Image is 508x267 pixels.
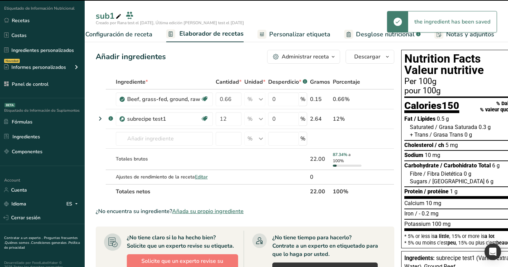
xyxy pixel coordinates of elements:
[435,142,444,148] span: / ch
[404,162,439,169] span: Carbohydrate
[127,95,200,103] div: Beef, grass-fed, ground, raw
[430,131,463,138] span: / Grasa Trans
[96,10,123,22] div: sub1
[96,51,166,63] div: Añadir ingredientes
[404,210,414,217] span: Iron
[426,200,441,206] span: 10 mg
[166,26,244,43] a: Elaborador de recetas
[333,152,347,157] span: 87.34%
[464,171,471,177] span: 0 g
[356,30,415,39] span: Desglose nutricional
[309,184,331,199] th: 22.00
[485,233,495,239] span: a lot
[425,152,440,158] span: 10 mg
[410,178,427,185] span: Sugars
[404,188,423,195] span: Protein
[479,124,491,130] span: 0.3 g
[310,78,330,86] span: Gramos
[424,188,449,195] span: / protéine
[310,173,330,181] div: 0
[448,240,456,246] span: peu
[4,240,80,250] a: Política de privacidad
[404,101,459,113] div: Calories
[333,78,360,86] span: Porcentaje
[333,115,361,123] div: 12%
[404,116,413,122] span: Fat
[120,117,125,122] img: Sub Recipe
[4,59,20,63] div: Novedad
[310,95,330,103] div: 0.15
[410,171,422,177] span: Fibre
[446,30,494,39] span: Notas y adjuntos
[4,198,26,210] a: Idioma
[410,124,434,130] span: Saturated
[116,173,213,181] div: Ajustes de rendimiento de la receta
[310,115,330,123] div: 2.64
[127,233,234,250] div: ¿No tiene claro si lo ha hecho bien? Solicite que un experto revise su etiqueta.
[404,255,435,261] span: Ingredients:
[85,30,152,39] span: Configuración de receta
[435,233,449,239] span: a little
[432,221,451,227] span: 100 mg
[450,188,458,195] span: 1 g
[310,155,330,163] div: 22.00
[66,200,81,208] div: ES
[268,78,307,86] div: Desperdicio
[272,233,386,258] div: ¿No tiene tiempo para hacerlo? Contrate a un experto en etiquetado para que lo haga por usted.
[346,50,394,64] button: Descargar
[31,240,68,245] a: Condiciones generales .
[435,124,477,130] span: / Grasa Saturada
[4,64,66,71] div: Informes personalizados
[437,116,449,122] span: 0.5 g
[172,207,244,215] span: Añada su propio ingrediente
[5,240,31,245] a: Quiénes somos .
[179,29,244,38] span: Elaborador de recetas
[408,11,497,32] div: the ingredient has been saved
[404,221,431,227] span: Potassium
[331,184,363,199] th: 100%
[442,100,459,111] span: 150
[72,27,152,42] a: Configuración de receta
[4,236,78,245] a: Preguntas frecuentes .
[410,131,428,138] span: + Trans
[4,236,43,240] a: Contratar a un experto .
[116,132,213,146] input: Añadir ingrediente
[404,200,424,206] span: Calcium
[422,210,439,217] span: 0.2 mg
[116,78,148,86] span: Ingrediente
[404,142,433,148] span: Cholesterol
[440,162,491,169] span: / Carbohidrato Total
[195,174,208,180] span: Editar
[257,27,330,42] a: Personalizar etiqueta
[404,152,423,158] span: Sodium
[282,53,329,61] div: Administrar receta
[414,116,435,122] span: / Lipides
[269,30,330,39] span: Personalizar etiqueta
[486,178,493,185] span: 6 g
[114,184,309,199] th: Totales netos
[267,50,340,64] button: Administrar receta
[492,162,500,169] span: 6 g
[464,131,472,138] span: 0 g
[216,78,242,86] span: Cantidad
[96,207,394,215] div: ¿No encuentra su ingrediente?
[333,95,361,103] div: 0.66%
[344,27,421,42] a: Desglose nutricional
[415,210,420,217] span: / -
[116,155,213,163] div: Totales brutos
[4,103,15,107] div: BETA
[434,27,494,42] a: Notas y adjuntos
[485,243,501,260] div: Open Intercom Messenger
[429,178,485,185] span: / [GEOGRAPHIC_DATA]
[445,142,458,148] span: 5 mg
[127,115,200,123] div: subrecipe test1
[423,171,462,177] span: / Fibra Dietética
[354,53,380,61] span: Descargar
[96,20,244,26] span: Creado por Rana test el [DATE], Última edición [PERSON_NAME] test el [DATE]
[244,78,265,86] span: Unidad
